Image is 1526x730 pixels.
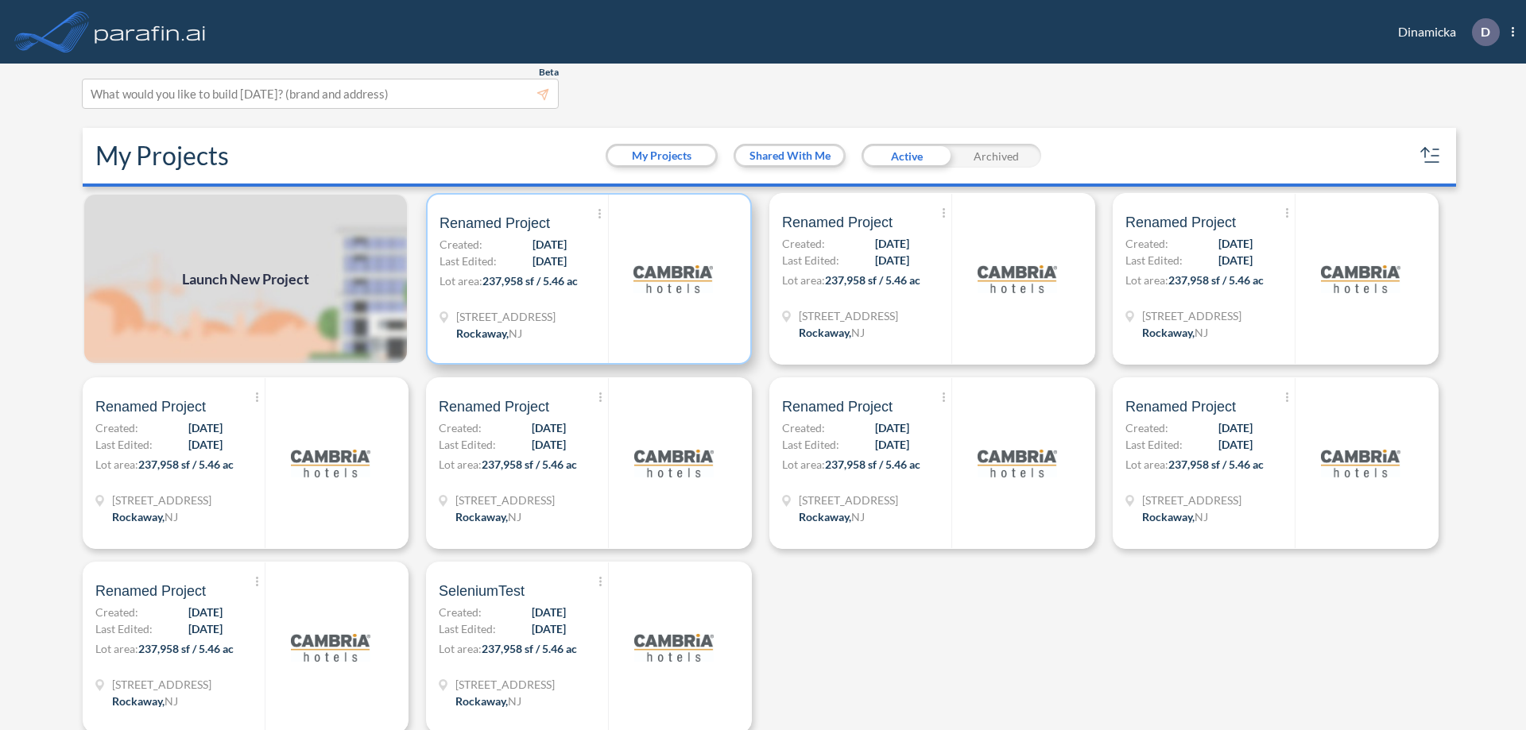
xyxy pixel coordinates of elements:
img: logo [634,608,714,687]
span: Lot area: [95,458,138,471]
span: Rockaway , [112,510,165,523]
span: [DATE] [875,436,909,453]
img: logo [1321,239,1400,319]
span: [DATE] [188,436,223,453]
span: 321 Mt Hope Ave [1142,307,1241,324]
span: Renamed Project [439,397,549,416]
div: Rockaway, NJ [1142,508,1208,525]
span: Last Edited: [782,252,839,268]
span: Renamed Project [1125,213,1236,232]
span: Last Edited: [440,253,497,269]
button: Shared With Me [736,146,843,165]
span: NJ [165,510,178,523]
img: logo [978,239,1057,319]
span: Renamed Project [782,397,893,416]
span: 321 Mt Hope Ave [1142,492,1241,508]
div: Dinamicka [1374,18,1514,46]
span: 237,958 sf / 5.46 ac [138,458,234,471]
div: Archived [951,144,1041,168]
span: [DATE] [532,620,566,637]
div: Rockaway, NJ [456,325,522,342]
span: [DATE] [533,253,567,269]
span: 237,958 sf / 5.46 ac [482,274,578,288]
img: logo [291,423,370,503]
span: NJ [508,510,521,523]
img: logo [978,423,1057,503]
span: [DATE] [188,604,223,620]
span: Lot area: [439,458,482,471]
span: [DATE] [532,419,566,436]
span: Beta [539,66,559,79]
span: Last Edited: [1125,252,1183,268]
span: Rockaway , [1142,326,1195,339]
span: Lot area: [439,642,482,655]
div: Rockaway, NJ [799,324,865,341]
span: [DATE] [532,436,566,453]
span: [DATE] [188,620,223,637]
img: logo [291,608,370,687]
span: Rockaway , [456,326,509,340]
span: [DATE] [533,236,567,253]
div: Rockaway, NJ [455,508,521,525]
a: Launch New Project [83,193,409,365]
span: Created: [95,604,138,620]
span: Created: [95,419,138,436]
span: Lot area: [440,274,482,288]
span: Renamed Project [1125,397,1236,416]
img: logo [1321,423,1400,503]
button: My Projects [608,146,715,165]
span: 237,958 sf / 5.46 ac [482,458,577,471]
p: D [1481,25,1490,39]
span: [DATE] [875,419,909,436]
span: Launch New Project [182,268,309,290]
img: logo [91,16,209,48]
span: [DATE] [1218,419,1253,436]
span: Rockaway , [455,694,508,708]
span: Renamed Project [782,213,893,232]
span: 237,958 sf / 5.46 ac [138,642,234,655]
span: Last Edited: [1125,436,1183,453]
div: Rockaway, NJ [1142,324,1208,341]
span: Rockaway , [799,510,851,523]
span: NJ [165,694,178,708]
span: Created: [782,419,825,436]
span: Last Edited: [439,436,496,453]
span: Lot area: [782,273,825,287]
span: 321 Mt Hope Ave [112,676,211,693]
span: SeleniumTest [439,581,525,601]
span: 321 Mt Hope Ave [112,492,211,508]
span: NJ [1195,326,1208,339]
span: 321 Mt Hope Ave [456,308,556,325]
div: Rockaway, NJ [799,508,865,525]
div: Rockaway, NJ [455,693,521,709]
span: Lot area: [1125,458,1168,471]
span: Renamed Project [95,581,206,601]
span: Lot area: [782,458,825,471]
div: Rockaway, NJ [112,693,178,709]
span: [DATE] [875,235,909,252]
span: [DATE] [532,604,566,620]
span: 321 Mt Hope Ave [455,492,555,508]
div: Rockaway, NJ [112,508,178,525]
span: Renamed Project [95,397,206,416]
span: Created: [439,604,482,620]
span: 237,958 sf / 5.46 ac [825,273,920,287]
span: Lot area: [1125,273,1168,287]
button: sort [1418,143,1443,168]
span: [DATE] [1218,436,1253,453]
span: NJ [851,326,865,339]
span: Last Edited: [782,436,839,453]
img: logo [634,423,714,503]
span: Rockaway , [799,326,851,339]
span: 237,958 sf / 5.46 ac [1168,458,1264,471]
span: [DATE] [875,252,909,268]
span: NJ [508,694,521,708]
span: Rockaway , [455,510,508,523]
span: Last Edited: [95,620,153,637]
span: [DATE] [1218,252,1253,268]
span: Created: [439,419,482,436]
span: 321 Mt Hope Ave [455,676,555,693]
span: Created: [1125,419,1168,436]
span: Created: [440,236,482,253]
div: Active [862,144,951,168]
